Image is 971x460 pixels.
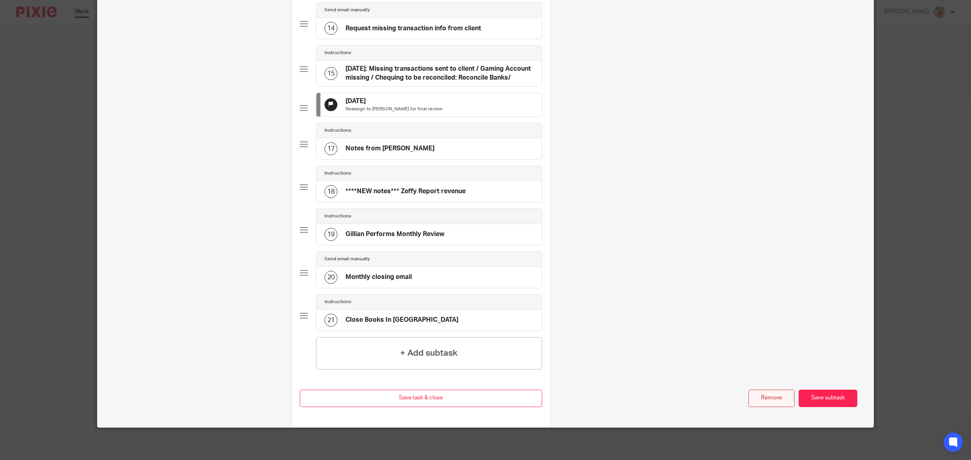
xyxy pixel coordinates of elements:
[748,390,795,407] button: Remove
[324,50,351,56] h4: Instructions
[324,228,337,241] div: 19
[346,187,466,196] h4: ****NEW notes*** Zeffy Report revenue
[799,390,857,407] button: Save subtask
[346,97,443,106] h4: [DATE]
[300,390,542,407] button: Save task & close
[346,65,534,82] h4: [DATE]: Missing transactions sent to client / Gaming Account missing / Chequing to be reconciled:...
[324,22,337,35] div: 14
[346,144,435,153] h4: Notes from [PERSON_NAME]
[324,67,337,80] div: 15
[346,316,458,324] h4: Close Books In [GEOGRAPHIC_DATA]
[346,106,443,112] p: Reassign to [PERSON_NAME] for final review
[400,347,458,359] h4: + Add subtask
[346,24,481,33] h4: Request missing transaction info from client
[324,170,351,177] h4: Instructions
[324,213,351,219] h4: Instructions
[346,273,412,281] h4: Monthly closing email
[324,256,370,262] h4: Send email manually
[324,299,351,305] h4: Instructions
[324,314,337,327] div: 21
[346,230,444,238] h4: Gillian Performs Monthly Review
[324,185,337,198] div: 18
[324,7,370,13] h4: Send email manually
[324,271,337,284] div: 20
[324,127,351,134] h4: Instructions
[324,142,337,155] div: 17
